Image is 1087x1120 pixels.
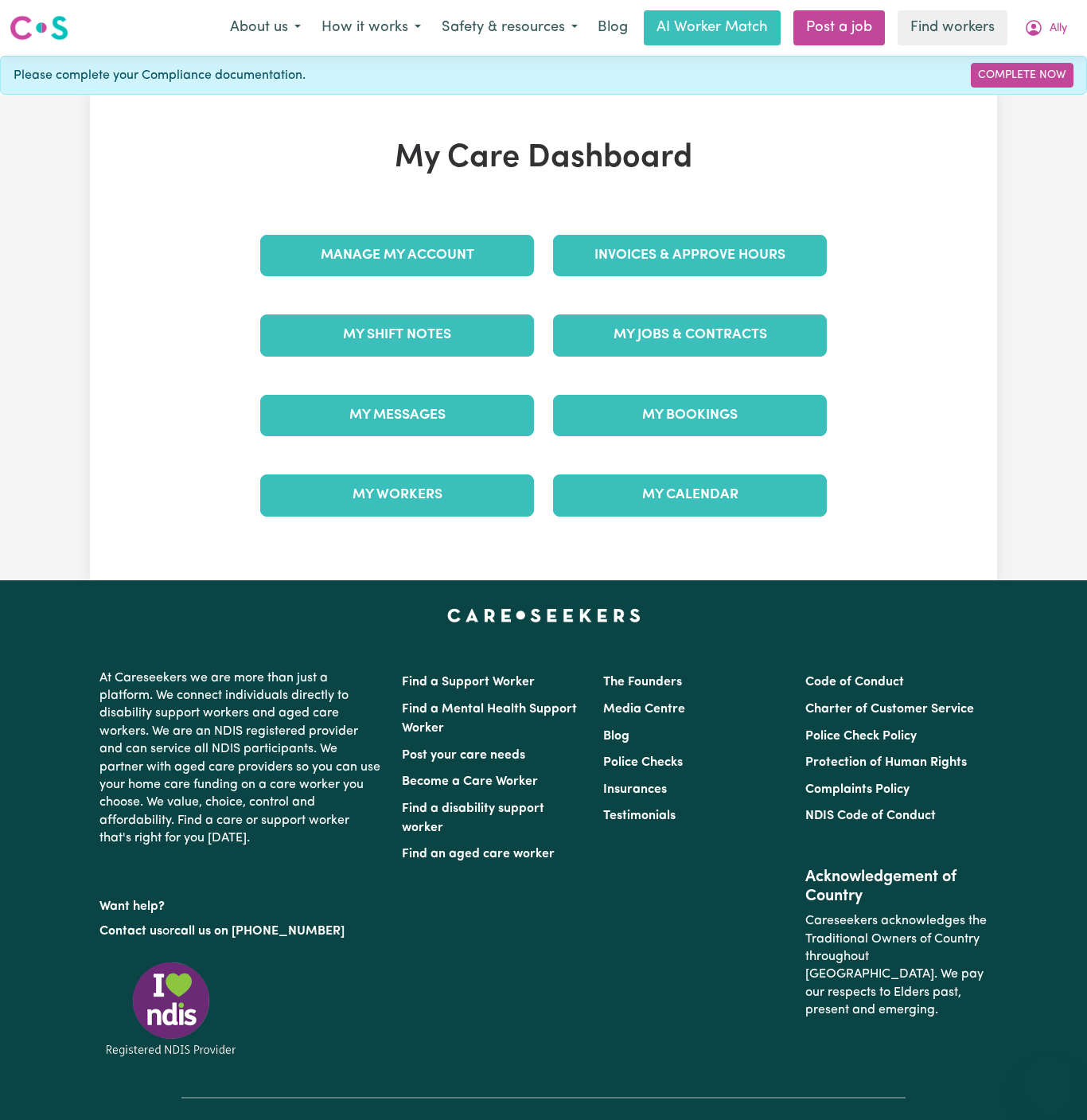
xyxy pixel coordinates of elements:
a: Blog [588,10,637,45]
img: Registered NDIS provider [99,959,243,1059]
a: Careseekers home page [447,609,641,622]
a: Complete Now [971,63,1073,88]
a: My Shift Notes [260,314,534,356]
a: Find an aged care worker [402,848,555,860]
a: Insurances [603,783,667,796]
a: Find a Mental Health Support Worker [402,703,577,735]
a: Charter of Customer Service [805,703,974,716]
button: My Account [1014,11,1077,45]
h2: Acknowledgement of Country [805,868,988,906]
a: Contact us [99,925,162,938]
a: Post your care needs [402,749,525,762]
a: Invoices & Approve Hours [553,235,827,276]
p: At Careseekers we are more than just a platform. We connect individuals directly to disability su... [99,663,383,854]
a: Code of Conduct [805,676,904,689]
a: Police Check Policy [805,730,917,743]
p: Careseekers acknowledges the Traditional Owners of Country throughout [GEOGRAPHIC_DATA]. We pay o... [805,906,988,1025]
a: My Workers [260,474,534,516]
iframe: Button to launch messaging window [1023,1056,1074,1107]
a: call us on [PHONE_NUMBER] [174,925,345,938]
a: Complaints Policy [805,783,910,796]
h1: My Care Dashboard [251,139,836,178]
a: AI Worker Match [644,10,781,45]
a: Protection of Human Rights [805,756,967,769]
a: Careseekers logo [10,10,68,46]
span: Please complete your Compliance documentation. [14,66,306,85]
button: How it works [311,11,431,45]
img: Careseekers logo [10,14,68,42]
a: My Calendar [553,474,827,516]
a: Police Checks [603,756,683,769]
button: Safety & resources [431,11,588,45]
span: Ally [1050,20,1067,37]
a: My Messages [260,395,534,436]
a: Find a disability support worker [402,802,544,834]
a: Find a Support Worker [402,676,535,689]
a: The Founders [603,676,682,689]
a: Manage My Account [260,235,534,276]
a: Post a job [793,10,885,45]
a: Media Centre [603,703,685,716]
a: NDIS Code of Conduct [805,810,936,822]
a: Find workers [898,10,1007,45]
a: Testimonials [603,810,676,822]
a: Become a Care Worker [402,775,538,788]
p: Want help? [99,892,383,915]
a: Blog [603,730,629,743]
button: About us [220,11,311,45]
a: My Bookings [553,395,827,436]
p: or [99,916,383,946]
a: My Jobs & Contracts [553,314,827,356]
